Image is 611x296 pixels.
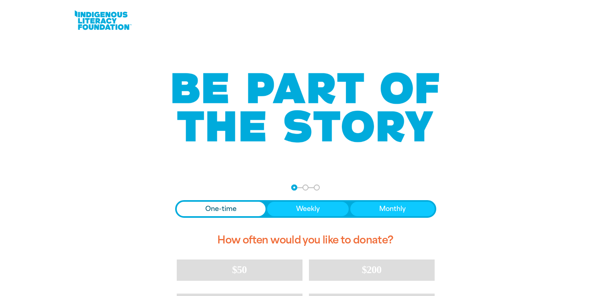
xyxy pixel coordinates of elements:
[302,184,309,191] button: Navigate to step 2 of 3 to enter your details
[175,227,436,253] h2: How often would you like to donate?
[350,202,435,216] button: Monthly
[177,202,266,216] button: One-time
[296,204,320,214] span: Weekly
[362,264,382,276] span: $200
[165,57,446,159] img: Be part of the story
[205,204,237,214] span: One-time
[267,202,349,216] button: Weekly
[291,184,297,191] button: Navigate to step 1 of 3 to enter your donation amount
[314,184,320,191] button: Navigate to step 3 of 3 to enter your payment details
[309,260,435,280] button: $200
[379,204,406,214] span: Monthly
[175,200,436,218] div: Donation frequency
[232,264,247,276] span: $50
[177,260,302,280] button: $50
